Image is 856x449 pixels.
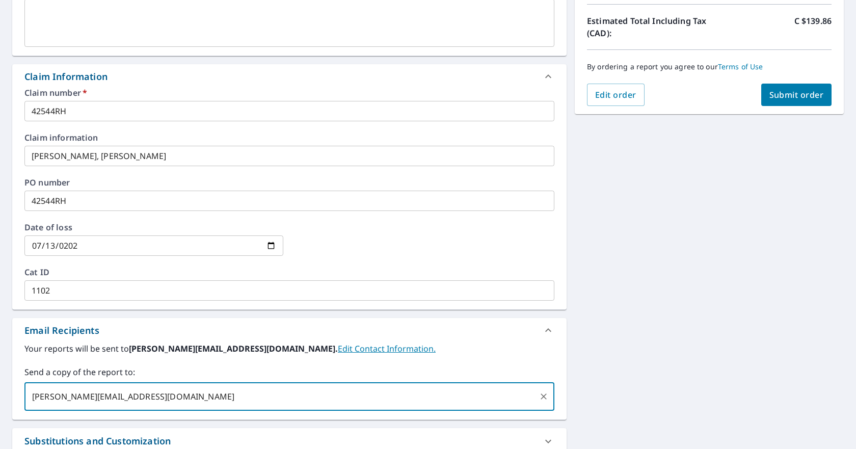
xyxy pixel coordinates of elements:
[338,343,436,354] a: EditContactInfo
[24,70,108,84] div: Claim Information
[794,15,832,39] p: C $139.86
[24,366,554,378] label: Send a copy of the report to:
[12,318,567,342] div: Email Recipients
[24,434,171,448] div: Substitutions and Customization
[24,342,554,355] label: Your reports will be sent to
[12,64,567,89] div: Claim Information
[587,15,709,39] p: Estimated Total Including Tax (CAD):
[24,134,554,142] label: Claim information
[718,62,763,71] a: Terms of Use
[24,89,554,97] label: Claim number
[24,268,554,276] label: Cat ID
[24,223,283,231] label: Date of loss
[129,343,338,354] b: [PERSON_NAME][EMAIL_ADDRESS][DOMAIN_NAME].
[537,389,551,404] button: Clear
[761,84,832,106] button: Submit order
[595,89,636,100] span: Edit order
[24,178,554,187] label: PO number
[587,62,832,71] p: By ordering a report you agree to our
[769,89,824,100] span: Submit order
[24,324,99,337] div: Email Recipients
[587,84,645,106] button: Edit order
